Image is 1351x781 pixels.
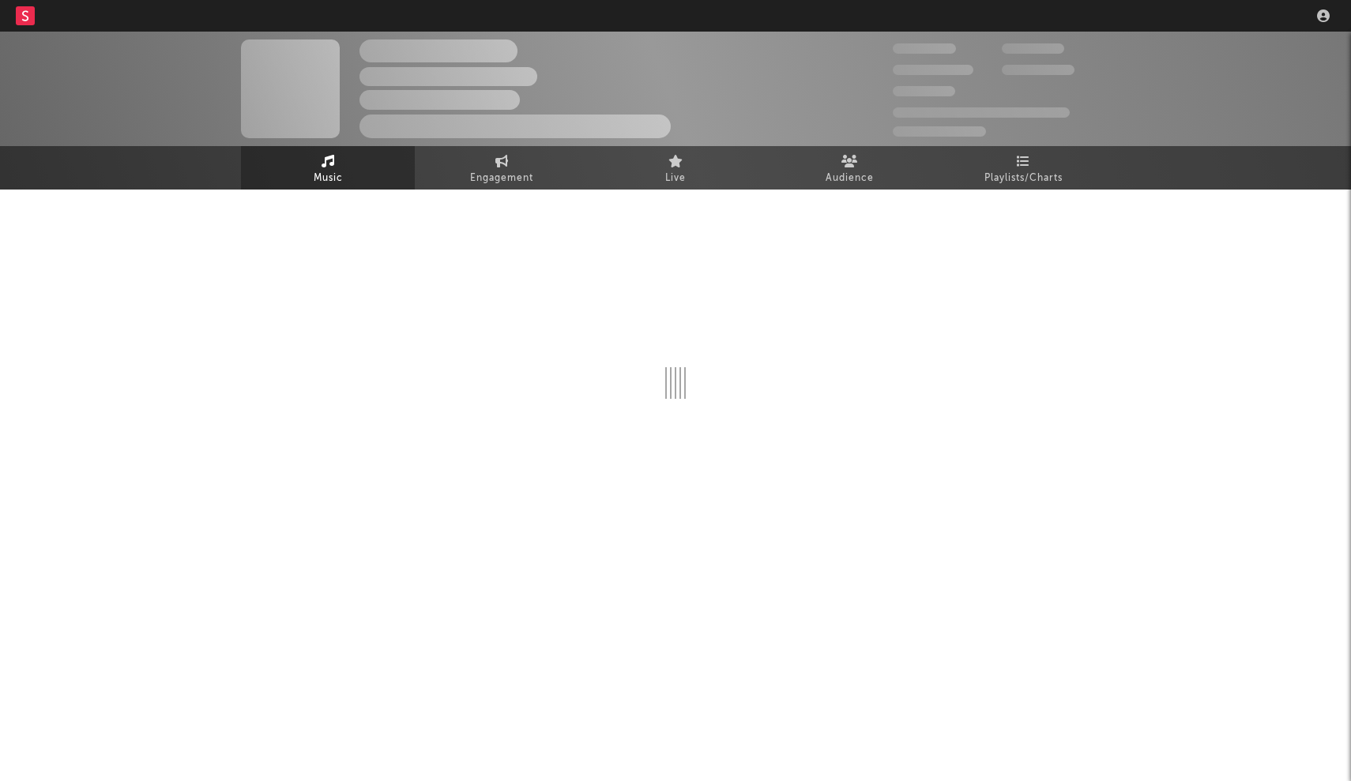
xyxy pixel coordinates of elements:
span: 300,000 [893,43,956,54]
span: 50,000,000 Monthly Listeners [893,107,1070,118]
span: 1,000,000 [1002,65,1074,75]
a: Audience [762,146,936,190]
span: 100,000 [893,86,955,96]
span: Jump Score: 85.0 [893,126,986,137]
span: Audience [826,169,874,188]
a: Engagement [415,146,589,190]
span: 50,000,000 [893,65,973,75]
span: Playlists/Charts [984,169,1063,188]
a: Live [589,146,762,190]
a: Playlists/Charts [936,146,1110,190]
span: Live [665,169,686,188]
span: 100,000 [1002,43,1064,54]
span: Engagement [470,169,533,188]
a: Music [241,146,415,190]
span: Music [314,169,343,188]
